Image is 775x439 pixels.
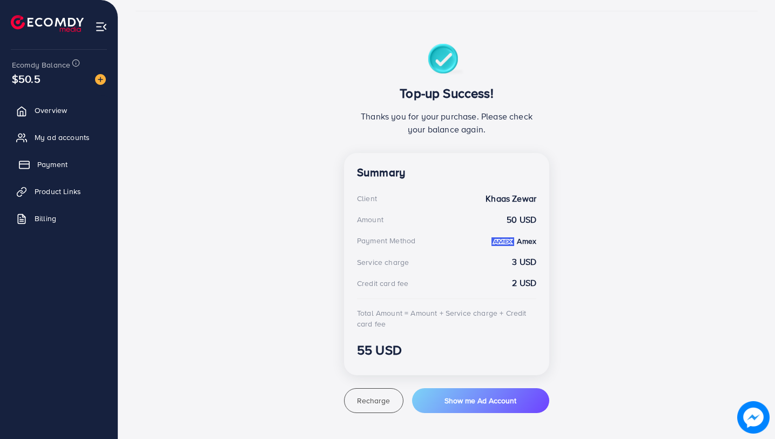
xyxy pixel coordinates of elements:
span: $50.5 [12,71,41,87]
strong: Amex [517,236,536,247]
span: Overview [35,105,67,116]
img: menu [95,21,107,33]
a: Product Links [8,181,110,202]
div: Amount [357,214,383,225]
a: Payment [8,154,110,175]
div: Service charge [357,257,409,268]
span: My ad accounts [35,132,90,143]
img: credit [491,237,514,246]
strong: 3 USD [512,256,536,268]
h3: Top-up Success! [357,85,536,101]
a: My ad accounts [8,127,110,148]
span: Payment [37,159,68,170]
div: Payment Method [357,235,415,246]
img: image [95,74,106,85]
strong: Khaas Zewar [486,192,536,205]
div: Credit card fee [357,278,408,289]
img: success [428,44,466,77]
span: Ecomdy Balance [12,59,70,70]
div: Total Amount = Amount + Service charge + Credit card fee [357,308,536,330]
h4: Summary [357,166,536,179]
button: Show me Ad Account [412,388,549,413]
img: logo [11,15,84,32]
div: Client [357,193,377,204]
h3: 55 USD [357,342,536,358]
p: Thanks you for your purchase. Please check your balance again. [357,110,536,136]
span: Billing [35,213,56,224]
a: Overview [8,99,110,121]
strong: 50 USD [507,214,536,226]
img: image [740,404,766,430]
a: Billing [8,208,110,229]
button: Recharge [344,388,403,413]
strong: 2 USD [512,277,536,289]
span: Show me Ad Account [444,395,516,406]
span: Product Links [35,186,81,197]
span: Recharge [357,395,390,406]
